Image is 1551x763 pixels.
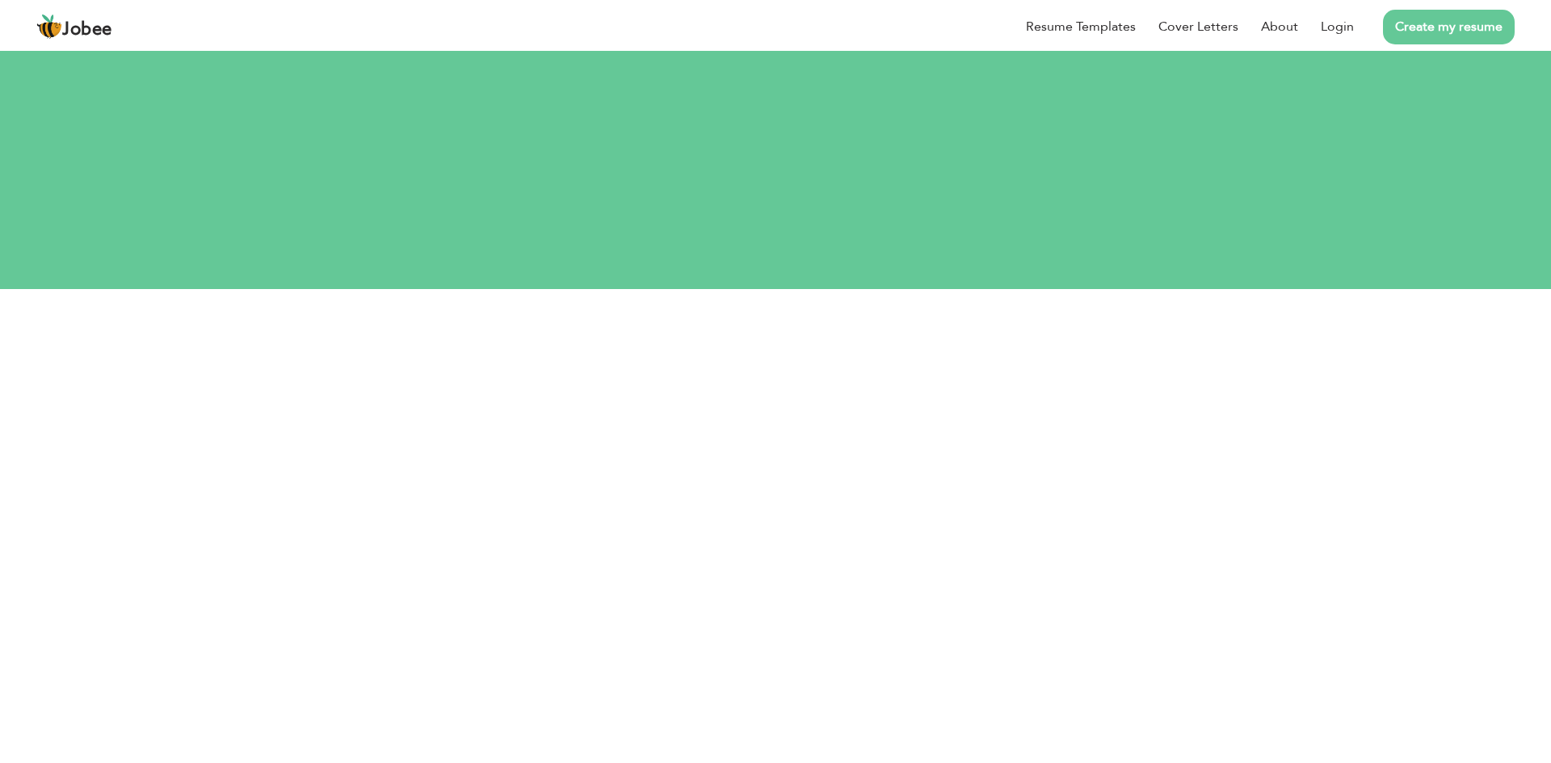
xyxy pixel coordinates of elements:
[36,14,112,40] a: Jobee
[1158,17,1238,36] a: Cover Letters
[1321,17,1354,36] a: Login
[1383,10,1515,44] a: Create my resume
[36,14,62,40] img: jobee.io
[62,21,112,39] span: Jobee
[1261,17,1298,36] a: About
[1026,17,1136,36] a: Resume Templates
